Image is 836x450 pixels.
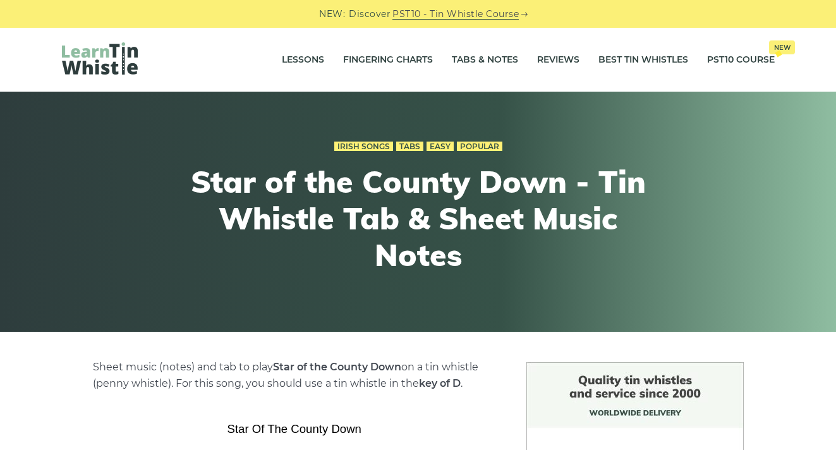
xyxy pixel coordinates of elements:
[343,44,433,76] a: Fingering Charts
[769,40,795,54] span: New
[62,42,138,75] img: LearnTinWhistle.com
[457,142,502,152] a: Popular
[707,44,775,76] a: PST10 CourseNew
[419,377,461,389] strong: key of D
[452,44,518,76] a: Tabs & Notes
[427,142,454,152] a: Easy
[598,44,688,76] a: Best Tin Whistles
[396,142,423,152] a: Tabs
[282,44,324,76] a: Lessons
[537,44,579,76] a: Reviews
[93,359,496,392] p: Sheet music (notes) and tab to play on a tin whistle (penny whistle). For this song, you should u...
[334,142,393,152] a: Irish Songs
[273,361,401,373] strong: Star of the County Down
[186,164,651,273] h1: Star of the County Down - Tin Whistle Tab & Sheet Music Notes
